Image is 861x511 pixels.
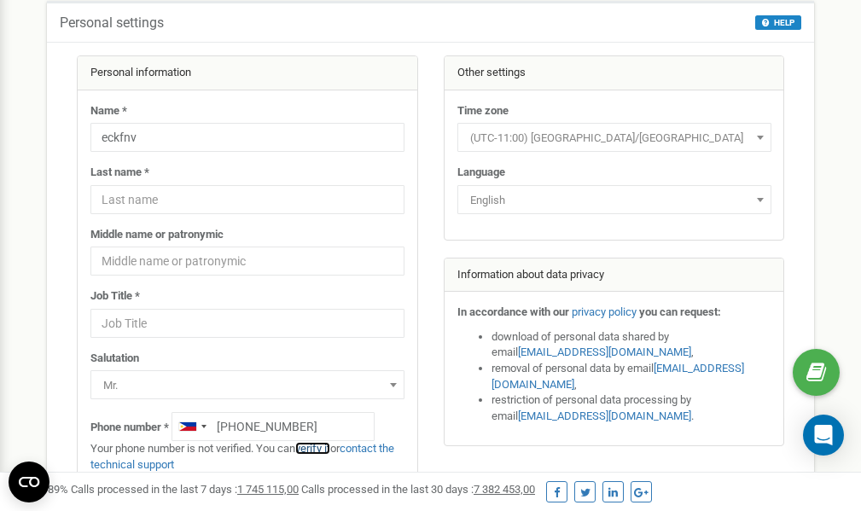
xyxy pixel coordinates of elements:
[90,185,404,214] input: Last name
[457,123,771,152] span: (UTC-11:00) Pacific/Midway
[457,305,569,318] strong: In accordance with our
[60,15,164,31] h5: Personal settings
[96,374,399,398] span: Mr.
[445,56,784,90] div: Other settings
[803,415,844,456] div: Open Intercom Messenger
[639,305,721,318] strong: you can request:
[90,227,224,243] label: Middle name or patronymic
[518,409,691,422] a: [EMAIL_ADDRESS][DOMAIN_NAME]
[90,441,404,473] p: Your phone number is not verified. You can or
[445,258,784,293] div: Information about data privacy
[492,329,771,361] li: download of personal data shared by email ,
[492,361,771,392] li: removal of personal data by email ,
[90,103,127,119] label: Name *
[90,165,149,181] label: Last name *
[572,305,637,318] a: privacy policy
[71,483,299,496] span: Calls processed in the last 7 days :
[463,189,765,212] span: English
[463,126,765,150] span: (UTC-11:00) Pacific/Midway
[90,288,140,305] label: Job Title *
[457,103,509,119] label: Time zone
[9,462,49,502] button: Open CMP widget
[172,412,375,441] input: +1-800-555-55-55
[90,420,169,436] label: Phone number *
[518,346,691,358] a: [EMAIL_ADDRESS][DOMAIN_NAME]
[492,362,744,391] a: [EMAIL_ADDRESS][DOMAIN_NAME]
[755,15,801,30] button: HELP
[457,185,771,214] span: English
[172,413,212,440] div: Telephone country code
[90,247,404,276] input: Middle name or patronymic
[90,123,404,152] input: Name
[301,483,535,496] span: Calls processed in the last 30 days :
[492,392,771,424] li: restriction of personal data processing by email .
[90,442,394,471] a: contact the technical support
[457,165,505,181] label: Language
[295,442,330,455] a: verify it
[90,351,139,367] label: Salutation
[474,483,535,496] u: 7 382 453,00
[90,309,404,338] input: Job Title
[90,370,404,399] span: Mr.
[78,56,417,90] div: Personal information
[237,483,299,496] u: 1 745 115,00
